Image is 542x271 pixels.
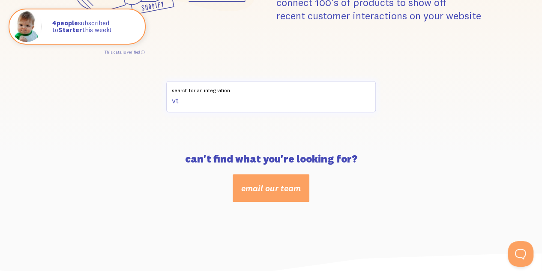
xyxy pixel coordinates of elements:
a: email our team [233,174,309,202]
span: 4 [52,20,57,27]
h3: can't find what you're looking for? [57,154,485,164]
label: search for an integration [166,81,376,94]
iframe: Help Scout Beacon - Open [508,241,533,267]
strong: Starter [58,26,82,34]
img: Fomo [11,11,42,42]
p: subscribed to this week! [52,20,136,34]
strong: people [52,19,78,27]
a: This data is verified ⓘ [105,50,145,54]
